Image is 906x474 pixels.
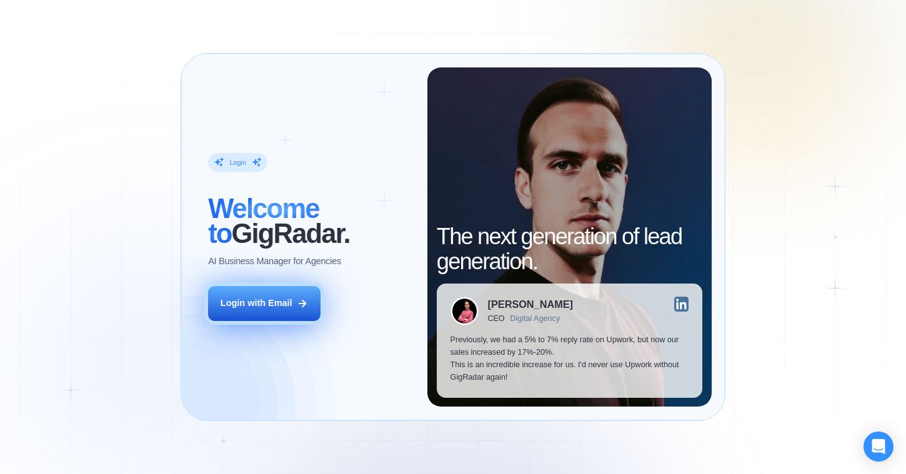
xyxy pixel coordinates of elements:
[437,224,702,274] h2: The next generation of lead generation.
[221,297,292,310] div: Login with Email
[510,314,560,323] div: Digital Agency
[451,334,689,384] p: Previously, we had a 5% to 7% reply rate on Upwork, but now our sales increased by 17%-20%. This ...
[488,299,573,309] div: [PERSON_NAME]
[208,286,320,321] button: Login with Email
[208,255,341,268] p: AI Business Manager for Agencies
[488,314,505,323] div: CEO
[864,432,894,462] div: Open Intercom Messenger
[230,158,246,167] div: Login
[208,194,319,249] span: Welcome to
[208,197,414,247] h2: ‍ GigRadar.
